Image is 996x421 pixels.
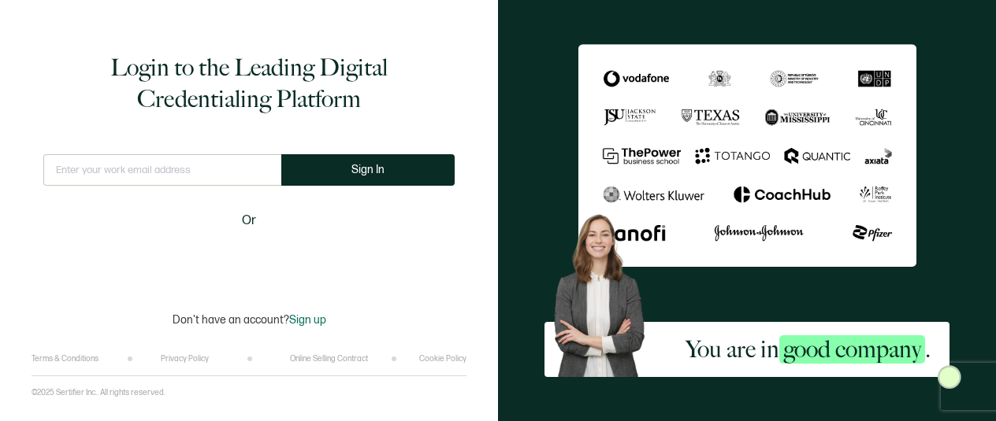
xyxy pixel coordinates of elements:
a: Cookie Policy [419,354,466,364]
a: Online Selling Contract [290,354,368,364]
img: Sertifier Login - You are in <span class="strong-h">good company</span>. Hero [544,206,666,377]
h2: You are in . [686,334,931,365]
span: Sign In [351,164,385,175]
h1: Login to the Leading Digital Credentialing Platform [43,52,455,115]
span: Sign up [289,313,326,327]
input: Enter your work email address [43,154,281,186]
span: good company [779,335,925,364]
button: Sign In [281,154,455,186]
p: Don't have an account? [173,313,326,327]
img: Sertifier Login - You are in <span class="strong-h">good company</span>. [578,44,916,267]
img: Sertifier Login [938,365,961,389]
p: ©2025 Sertifier Inc.. All rights reserved. [32,388,165,397]
a: Privacy Policy [161,354,209,364]
iframe: Sign in with Google Button [151,241,347,275]
span: Or [242,211,256,231]
a: Terms & Conditions [32,354,98,364]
